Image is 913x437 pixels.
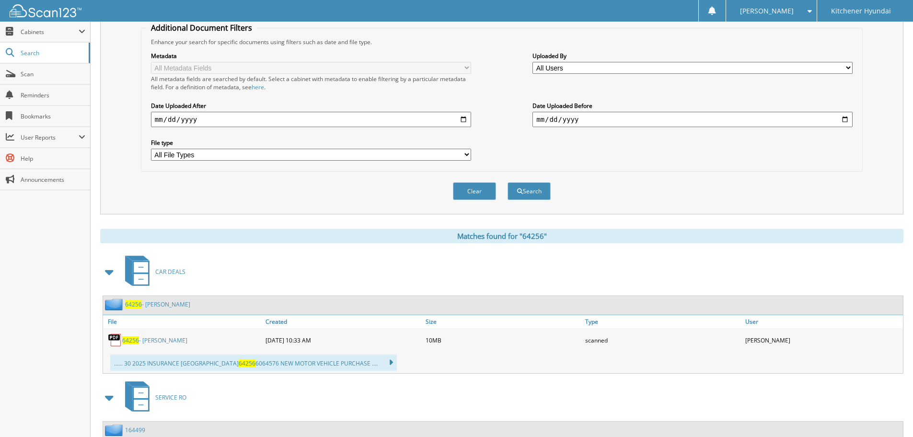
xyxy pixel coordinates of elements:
div: All metadata fields are searched by default. Select a cabinet with metadata to enable filtering b... [151,75,471,91]
input: start [151,112,471,127]
img: folder2.png [105,424,125,436]
a: SERVICE RO [119,378,186,416]
div: 10MB [423,331,583,350]
div: [PERSON_NAME] [743,331,903,350]
a: 64256- [PERSON_NAME] [125,300,190,308]
label: Date Uploaded Before [532,102,853,110]
div: Matches found for "64256" [100,229,903,243]
div: ...... 30 2025 INSURANCE [GEOGRAPHIC_DATA] 6064576 NEW MOTOR VEHICLE PURCHASE .... [110,354,397,371]
span: 64256 [125,300,142,308]
button: Search [508,182,551,200]
button: Clear [453,182,496,200]
span: Bookmarks [21,112,85,120]
span: Cabinets [21,28,79,36]
span: 64256 [239,359,255,367]
legend: Additional Document Filters [146,23,257,33]
a: 64256- [PERSON_NAME] [122,336,187,344]
label: Uploaded By [532,52,853,60]
span: 64256 [122,336,139,344]
input: end [532,112,853,127]
a: User [743,315,903,328]
a: 164499 [125,426,145,434]
iframe: Chat Widget [865,391,913,437]
span: Kitchener Hyundai [831,8,891,14]
img: PDF.png [108,333,122,347]
a: Type [583,315,743,328]
span: Scan [21,70,85,78]
span: Help [21,154,85,163]
a: Size [423,315,583,328]
span: CAR DEALS [155,268,185,276]
span: [PERSON_NAME] [740,8,794,14]
div: [DATE] 10:33 AM [263,331,423,350]
img: folder2.png [105,298,125,310]
label: File type [151,139,471,147]
a: here [252,83,264,91]
label: Date Uploaded After [151,102,471,110]
a: File [103,315,263,328]
span: SERVICE RO [155,393,186,402]
div: Enhance your search for specific documents using filters such as date and file type. [146,38,857,46]
span: Search [21,49,84,57]
label: Metadata [151,52,471,60]
a: CAR DEALS [119,253,185,291]
span: Announcements [21,176,85,184]
div: scanned [583,331,743,350]
img: scan123-logo-white.svg [10,4,81,17]
a: Created [263,315,423,328]
span: Reminders [21,91,85,99]
span: User Reports [21,133,79,142]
